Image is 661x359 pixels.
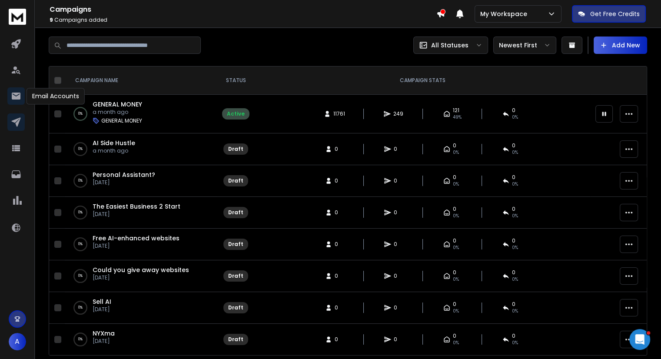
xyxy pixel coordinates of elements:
span: 0 [512,301,515,308]
span: 0% [453,276,459,283]
span: 0% [453,213,459,219]
span: 0 [394,273,402,279]
p: GENERAL MONEY [101,117,142,124]
span: 49 % [453,114,462,121]
td: 0%AI Side Hustlea month ago [65,133,217,165]
div: Active [227,110,245,117]
td: 0%Free AI-enhanced websites[DATE] [65,229,217,260]
span: 0 [453,174,456,181]
p: 0 % [78,208,83,217]
a: NYXma [93,329,115,338]
span: 121 [453,107,459,114]
div: Email Accounts [27,88,85,104]
p: 0 % [78,145,83,153]
a: Could you give away websites [93,266,189,274]
td: 0%The Easiest Business 2 Start[DATE] [65,197,217,229]
p: 0 % [78,110,83,118]
div: Draft [228,304,243,311]
span: 0 [335,241,343,248]
p: a month ago [93,109,142,116]
p: 0 % [78,303,83,312]
span: 0% [512,181,518,188]
span: 0 [453,301,456,308]
span: 0 [512,237,515,244]
span: 0% [453,308,459,315]
span: 249 [393,110,403,117]
p: [DATE] [93,243,179,249]
span: 0 [453,142,456,149]
span: 0 [394,241,402,248]
button: A [9,333,26,350]
span: 0 [394,304,402,311]
a: Free AI-enhanced websites [93,234,179,243]
span: 11761 [333,110,345,117]
span: 0 [335,177,343,184]
span: 0 [512,174,515,181]
span: 0% [512,339,518,346]
span: 0 [512,269,515,276]
span: 0 [335,146,343,153]
p: [DATE] [93,338,115,345]
a: Sell AI [93,297,111,306]
span: 0 [335,273,343,279]
iframe: Intercom live chat [629,329,650,350]
span: 0 [453,206,456,213]
span: 0 [512,107,515,114]
span: 0 [335,304,343,311]
a: The Easiest Business 2 Start [93,202,180,211]
td: 0%GENERAL MONEYa month agoGENERAL MONEY [65,95,217,133]
span: 0 [453,237,456,244]
div: Draft [228,273,243,279]
p: My Workspace [480,10,531,18]
a: AI Side Hustle [93,139,135,147]
div: Draft [228,336,243,343]
h1: Campaigns [50,4,436,15]
p: 0 % [78,176,83,185]
span: 0% [512,149,518,156]
a: GENERAL MONEY [93,100,142,109]
p: Get Free Credits [590,10,640,18]
p: 0 % [78,335,83,344]
span: 0 [512,142,515,149]
div: Draft [228,177,243,184]
span: 0% [453,149,459,156]
p: 0 % [78,272,83,280]
span: 0 [394,209,402,216]
th: CAMPAIGN STATS [255,66,590,95]
span: 9 [50,16,53,23]
span: 0 [394,146,402,153]
p: [DATE] [93,306,111,313]
button: Get Free Credits [572,5,646,23]
div: Draft [228,241,243,248]
span: 0 [335,209,343,216]
td: 0%Could you give away websites[DATE] [65,260,217,292]
th: CAMPAIGN NAME [65,66,217,95]
p: All Statuses [431,41,468,50]
p: 0 % [78,240,83,249]
span: 0 % [512,114,518,121]
span: 0 [512,206,515,213]
span: 0% [453,244,459,251]
img: logo [9,9,26,25]
span: 0% [512,244,518,251]
div: Draft [228,146,243,153]
p: [DATE] [93,211,180,218]
span: 0% [453,181,459,188]
span: 0% [512,276,518,283]
th: STATUS [217,66,255,95]
p: [DATE] [93,274,189,281]
span: 0% [453,339,459,346]
p: Campaigns added [50,17,436,23]
span: 0 [453,332,456,339]
span: 0% [512,308,518,315]
p: [DATE] [93,179,155,186]
span: 0% [512,213,518,219]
